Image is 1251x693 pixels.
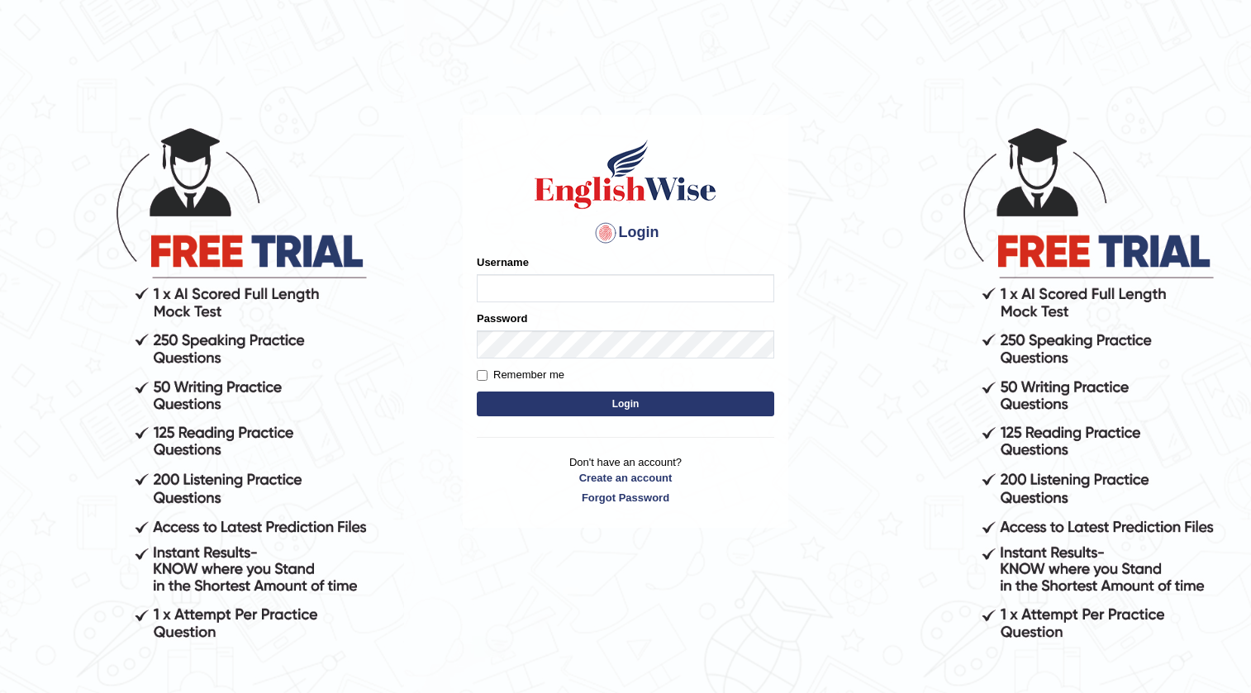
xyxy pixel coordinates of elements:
input: Remember me [477,370,488,381]
label: Remember me [477,367,564,383]
p: Don't have an account? [477,454,774,506]
a: Create an account [477,470,774,486]
a: Forgot Password [477,490,774,506]
button: Login [477,392,774,416]
h4: Login [477,220,774,246]
label: Username [477,254,529,270]
label: Password [477,311,527,326]
img: Logo of English Wise sign in for intelligent practice with AI [531,137,720,211]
